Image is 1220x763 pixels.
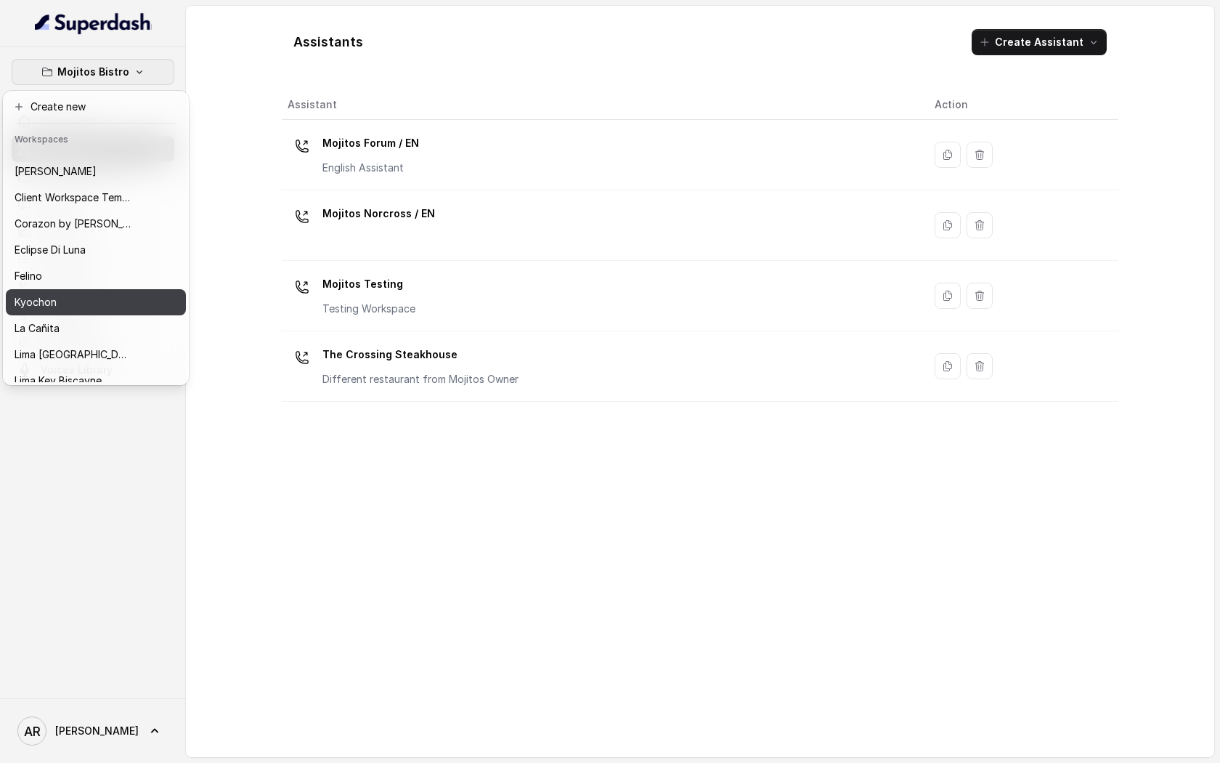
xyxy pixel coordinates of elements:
p: Lima [GEOGRAPHIC_DATA] [15,346,131,363]
p: Corazon by [PERSON_NAME] [15,215,131,233]
p: Eclipse Di Luna [15,241,86,259]
p: Lima Key Biscayne [15,372,102,389]
p: Mojitos Bistro [57,63,129,81]
p: Kyochon [15,294,57,311]
p: Client Workspace Template [15,189,131,206]
p: La Cañita [15,320,60,337]
header: Workspaces [6,126,186,150]
div: Mojitos Bistro [3,91,189,385]
p: Felino [15,267,42,285]
button: Create new [6,94,186,120]
p: [PERSON_NAME] [15,163,97,180]
button: Mojitos Bistro [12,59,174,85]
